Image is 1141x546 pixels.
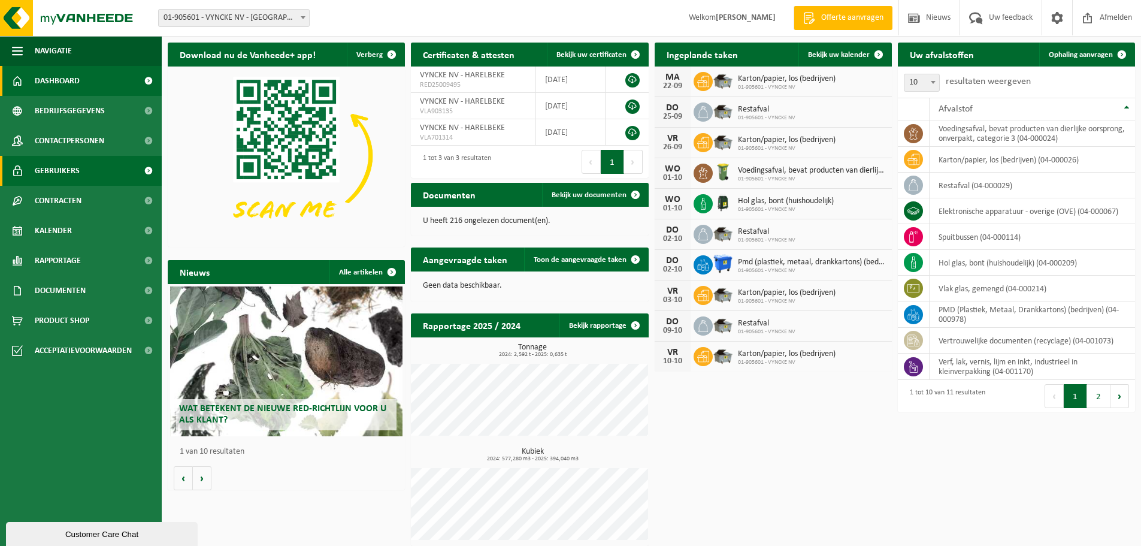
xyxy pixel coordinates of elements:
span: 01-905601 - VYNCKE NV - HARELBEKE [159,10,309,26]
span: Bekijk uw kalender [808,51,870,59]
iframe: chat widget [6,520,200,546]
button: Vorige [174,466,193,490]
span: Contactpersonen [35,126,104,156]
span: Restafval [738,319,795,328]
button: Next [1110,384,1129,408]
span: VYNCKE NV - HARELBEKE [420,97,505,106]
span: Bekijk uw certificaten [556,51,627,59]
td: elektronische apparatuur - overige (OVE) (04-000067) [930,198,1135,224]
span: Karton/papier, los (bedrijven) [738,74,836,84]
div: 1 tot 10 van 11 resultaten [904,383,985,409]
button: Verberg [347,43,404,67]
td: restafval (04-000029) [930,173,1135,198]
td: vlak glas, gemengd (04-000214) [930,276,1135,301]
img: WB-5000-GAL-GY-01 [713,315,733,335]
span: Rapportage [35,246,81,276]
a: Alle artikelen [329,260,404,284]
span: Wat betekent de nieuwe RED-richtlijn voor u als klant? [179,404,386,425]
a: Ophaling aanvragen [1039,43,1134,67]
div: 26-09 [661,143,685,152]
span: 01-905601 - VYNCKE NV [738,267,886,274]
div: 09-10 [661,327,685,335]
span: Hol glas, bont (huishoudelijk) [738,197,834,206]
img: CR-HR-1C-1000-PES-01 [713,192,733,213]
a: Bekijk rapportage [559,313,647,337]
img: WB-0140-HPE-GN-50 [713,162,733,182]
button: Next [624,150,643,174]
div: DO [661,256,685,266]
div: VR [661,348,685,357]
div: DO [661,225,685,235]
h2: Aangevraagde taken [411,248,519,271]
span: 10 [904,74,939,91]
td: [DATE] [536,119,606,146]
h2: Nieuws [168,260,222,283]
h3: Kubiek [417,448,648,462]
span: 10 [904,74,940,92]
span: Documenten [35,276,86,306]
a: Offerte aanvragen [794,6,892,30]
td: vertrouwelijke documenten (recyclage) (04-001073) [930,328,1135,354]
button: 1 [1064,384,1087,408]
span: Acceptatievoorwaarden [35,336,132,366]
h2: Rapportage 2025 / 2024 [411,313,532,337]
span: Restafval [738,227,795,237]
td: karton/papier, los (bedrijven) (04-000026) [930,147,1135,173]
div: VR [661,134,685,143]
span: 01-905601 - VYNCKE NV - HARELBEKE [158,9,310,27]
h2: Ingeplande taken [655,43,750,66]
label: resultaten weergeven [946,77,1031,86]
div: MA [661,73,685,82]
span: Afvalstof [939,104,973,114]
div: 1 tot 3 van 3 resultaten [417,149,491,175]
div: 10-10 [661,357,685,366]
span: Karton/papier, los (bedrijven) [738,135,836,145]
h2: Certificaten & attesten [411,43,526,66]
h2: Download nu de Vanheede+ app! [168,43,328,66]
span: 01-905601 - VYNCKE NV [738,298,836,305]
span: Gebruikers [35,156,80,186]
span: 2024: 577,280 m3 - 2025: 394,040 m3 [417,456,648,462]
span: Bekijk uw documenten [552,191,627,199]
span: Dashboard [35,66,80,96]
h3: Tonnage [417,343,648,358]
span: 01-905601 - VYNCKE NV [738,176,886,183]
span: VLA903135 [420,107,526,116]
img: Download de VHEPlus App [168,67,405,245]
span: 01-905601 - VYNCKE NV [738,114,795,122]
p: Geen data beschikbaar. [423,282,636,290]
span: Toon de aangevraagde taken [534,256,627,264]
span: Kalender [35,216,72,246]
a: Bekijk uw kalender [798,43,891,67]
a: Bekijk uw certificaten [547,43,647,67]
button: Volgende [193,466,211,490]
p: 1 van 10 resultaten [180,448,399,456]
span: Offerte aanvragen [818,12,886,24]
td: spuitbussen (04-000114) [930,224,1135,250]
span: Karton/papier, los (bedrijven) [738,288,836,298]
img: WB-5000-GAL-GY-01 [713,131,733,152]
button: 2 [1087,384,1110,408]
div: 01-10 [661,174,685,182]
span: Karton/papier, los (bedrijven) [738,349,836,359]
span: Navigatie [35,36,72,66]
td: PMD (Plastiek, Metaal, Drankkartons) (bedrijven) (04-000978) [930,301,1135,328]
img: WB-5000-GAL-GY-01 [713,284,733,304]
td: voedingsafval, bevat producten van dierlijke oorsprong, onverpakt, categorie 3 (04-000024) [930,120,1135,147]
span: Verberg [356,51,383,59]
a: Bekijk uw documenten [542,183,647,207]
div: VR [661,286,685,296]
button: Previous [1045,384,1064,408]
span: Bedrijfsgegevens [35,96,105,126]
p: U heeft 216 ongelezen document(en). [423,217,636,225]
div: WO [661,195,685,204]
div: DO [661,103,685,113]
span: Contracten [35,186,81,216]
span: Pmd (plastiek, metaal, drankkartons) (bedrijven) [738,258,886,267]
span: VLA701314 [420,133,526,143]
span: 01-905601 - VYNCKE NV [738,84,836,91]
strong: [PERSON_NAME] [716,13,776,22]
div: DO [661,317,685,327]
div: 01-10 [661,204,685,213]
